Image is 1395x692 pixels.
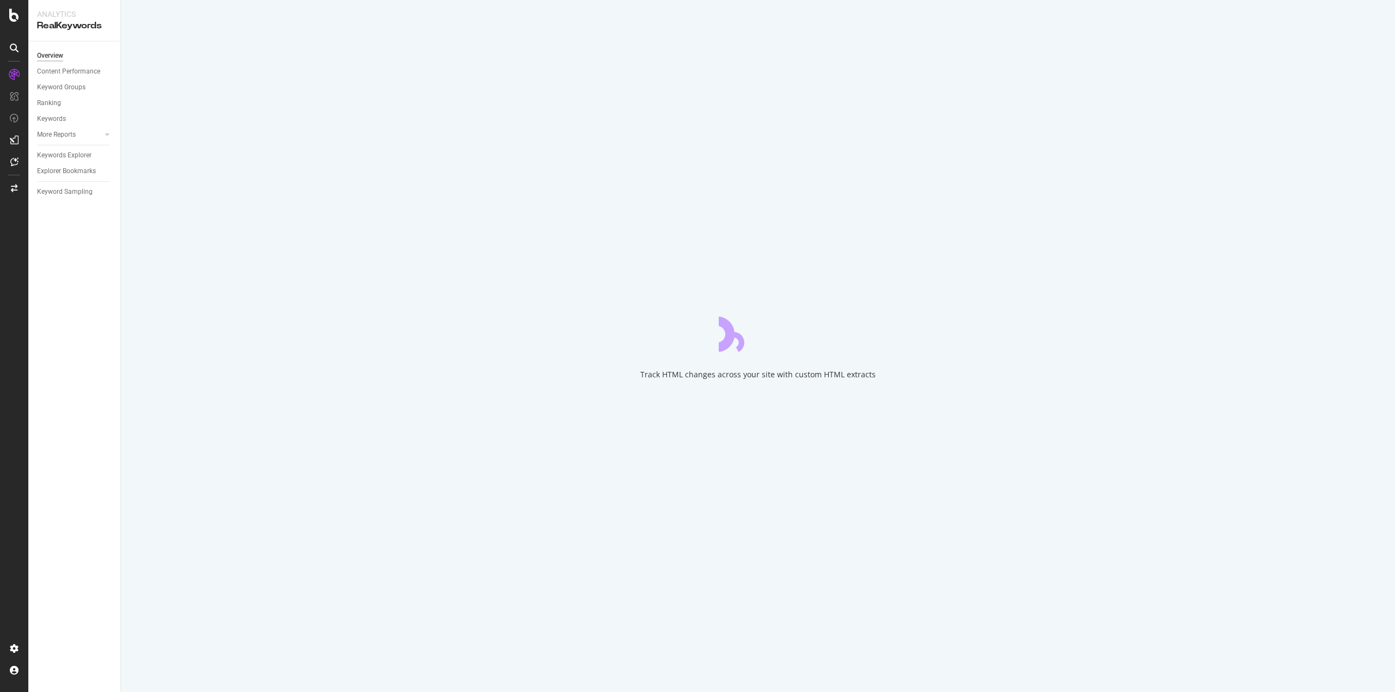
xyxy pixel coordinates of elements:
a: Keyword Groups [37,82,113,93]
div: Analytics [37,9,112,20]
div: Explorer Bookmarks [37,166,96,177]
a: Keywords Explorer [37,150,113,161]
a: Content Performance [37,66,113,77]
div: Ranking [37,97,61,109]
a: Ranking [37,97,113,109]
div: Keywords Explorer [37,150,92,161]
div: Overview [37,50,63,62]
a: Keywords [37,113,113,125]
div: Keywords [37,113,66,125]
a: Keyword Sampling [37,186,113,198]
div: animation [719,313,797,352]
a: Overview [37,50,113,62]
div: RealKeywords [37,20,112,32]
a: Explorer Bookmarks [37,166,113,177]
div: More Reports [37,129,76,140]
a: More Reports [37,129,102,140]
div: Content Performance [37,66,100,77]
div: Track HTML changes across your site with custom HTML extracts [640,369,876,380]
div: Keyword Sampling [37,186,93,198]
div: Keyword Groups [37,82,86,93]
